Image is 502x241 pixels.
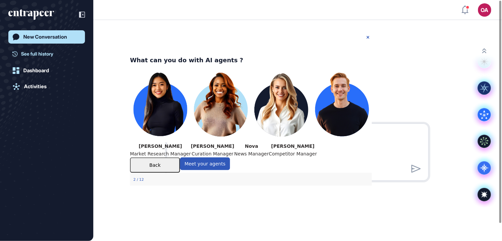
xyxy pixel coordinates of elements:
a: New Conversation [8,30,85,44]
a: Dashboard [8,64,85,77]
p: Curation Manager [61,117,104,124]
strong: [PERSON_NAME] [141,110,185,116]
strong: [PERSON_NAME] [9,110,52,116]
button: Meet your agents [50,124,100,137]
a: Activities [8,80,85,93]
div: New Conversation [23,34,67,40]
a: See full history [12,50,85,57]
p: Competitor Manager [139,117,187,124]
strong: Nova [115,110,128,116]
div: Dashboard [23,68,49,74]
p: News Manager [104,117,139,124]
div: Activities [24,84,47,90]
div: entrapeer-logo [8,9,54,20]
button: OA [478,3,491,17]
div: Step 2 of 12 [3,144,14,149]
span: See full history [21,50,53,57]
strong: [PERSON_NAME] [61,110,104,116]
